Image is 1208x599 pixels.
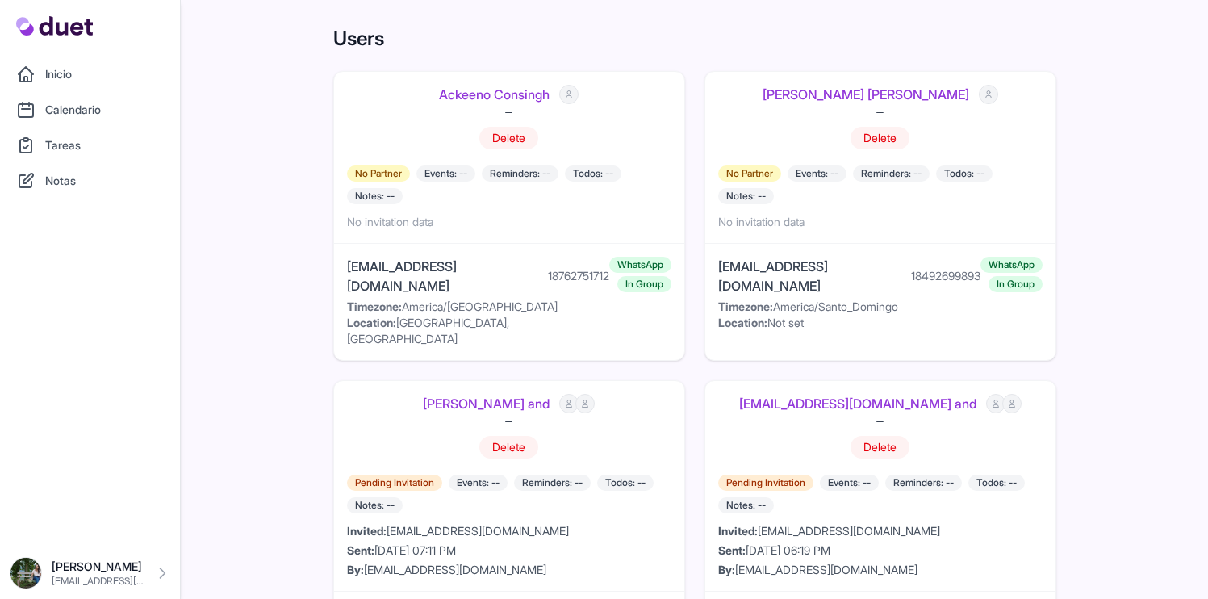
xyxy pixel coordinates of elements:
span: Notes: -- [347,188,403,204]
strong: Timezone: [347,299,402,313]
strong: By: [718,563,735,576]
div: — [479,413,538,429]
span: WhatsApp [980,257,1043,273]
span: Notes: -- [718,497,774,513]
span: Reminders: -- [514,475,591,491]
p: [EMAIL_ADDRESS][DOMAIN_NAME] [52,575,144,588]
a: [PERSON_NAME] [EMAIL_ADDRESS][DOMAIN_NAME] [10,557,170,589]
div: [EMAIL_ADDRESS][DOMAIN_NAME] [347,257,541,295]
div: — [851,104,909,120]
a: Notas [10,165,170,197]
p: [PERSON_NAME] [52,559,144,575]
a: [PERSON_NAME] [PERSON_NAME] [763,85,969,104]
img: DSC08576_Original.jpeg [10,557,42,589]
span: Todos: -- [565,165,621,182]
a: Inicio [10,58,170,90]
span: No Partner [347,165,410,182]
strong: Location: [347,316,396,329]
div: — [851,413,909,429]
div: 18762751712 [548,268,609,284]
span: Todos: -- [968,475,1025,491]
div: No invitation data [347,214,671,230]
div: [EMAIL_ADDRESS][DOMAIN_NAME] [718,562,1043,578]
span: Notes: -- [347,497,403,513]
h1: Users [333,26,1056,52]
span: Todos: -- [936,165,993,182]
strong: Sent: [347,543,374,557]
strong: Invited: [718,524,758,538]
strong: Invited: [347,524,387,538]
span: Reminders: -- [853,165,930,182]
button: Delete [479,127,538,149]
span: Pending Invitation [347,475,442,491]
span: Events: -- [820,475,879,491]
span: No Partner [718,165,781,182]
button: Delete [479,436,538,459]
div: [EMAIL_ADDRESS][DOMAIN_NAME] [347,523,671,539]
a: [EMAIL_ADDRESS][DOMAIN_NAME] and [739,394,976,413]
div: America/[GEOGRAPHIC_DATA] [347,299,609,315]
div: — [479,104,538,120]
span: WhatsApp [609,257,671,273]
div: [EMAIL_ADDRESS][DOMAIN_NAME] [347,562,671,578]
div: [GEOGRAPHIC_DATA], [GEOGRAPHIC_DATA] [347,315,609,347]
span: In Group [617,276,671,292]
span: Notes: -- [718,188,774,204]
button: Delete [851,436,909,459]
div: [EMAIL_ADDRESS][DOMAIN_NAME] [718,523,1043,539]
div: 18492699893 [911,268,980,284]
strong: By: [347,563,364,576]
span: Events: -- [416,165,475,182]
span: Pending Invitation [718,475,813,491]
a: Calendario [10,94,170,126]
div: Not set [718,315,980,331]
strong: Sent: [718,543,746,557]
div: [DATE] 07:11 PM [347,542,671,559]
strong: Timezone: [718,299,773,313]
span: In Group [989,276,1043,292]
span: Reminders: -- [482,165,558,182]
span: Events: -- [449,475,508,491]
div: No invitation data [718,214,1043,230]
a: [PERSON_NAME] and [423,394,550,413]
span: Events: -- [788,165,846,182]
a: Ackeeno Consingh [439,85,550,104]
span: Reminders: -- [885,475,962,491]
div: [DATE] 06:19 PM [718,542,1043,559]
strong: Location: [718,316,767,329]
div: America/Santo_Domingo [718,299,980,315]
button: Delete [851,127,909,149]
a: Tareas [10,129,170,161]
div: [EMAIL_ADDRESS][DOMAIN_NAME] [718,257,905,295]
span: Todos: -- [597,475,654,491]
